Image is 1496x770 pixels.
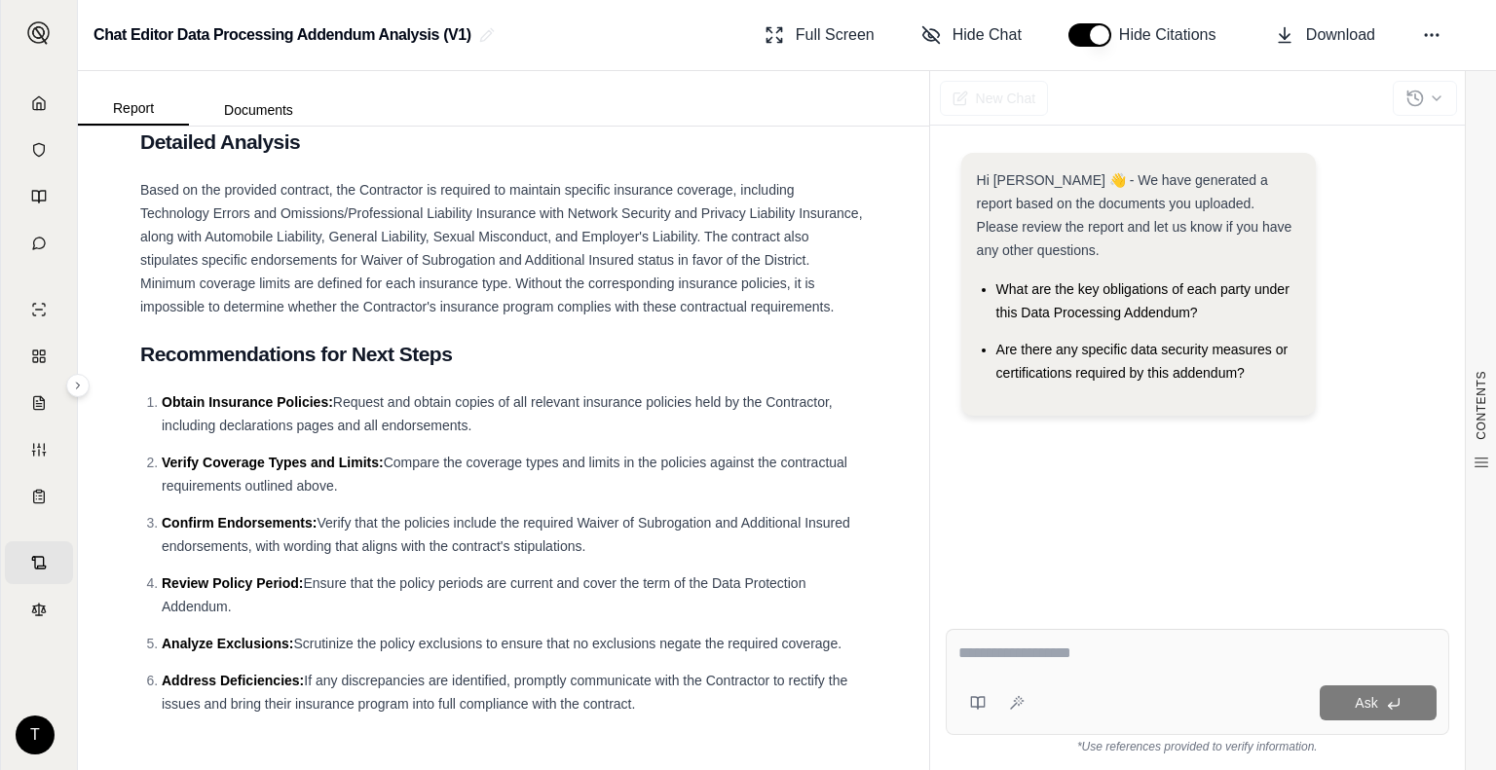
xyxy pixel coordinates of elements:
[953,23,1022,47] span: Hide Chat
[5,428,73,471] a: Custom Report
[757,16,882,55] button: Full Screen
[1306,23,1375,47] span: Download
[162,515,850,554] span: Verify that the policies include the required Waiver of Subrogation and Additional Insured endors...
[78,92,189,126] button: Report
[1355,695,1377,711] span: Ask
[93,18,471,53] h2: Chat Editor Data Processing Addendum Analysis (V1)
[162,575,304,591] span: Review Policy Period:
[293,636,841,651] span: Scrutinize the policy exclusions to ensure that no exclusions negate the required coverage.
[5,588,73,631] a: Legal Search Engine
[162,673,304,688] span: Address Deficiencies:
[5,222,73,265] a: Chat
[796,23,875,47] span: Full Screen
[162,515,317,531] span: Confirm Endorsements:
[140,334,867,375] h2: Recommendations for Next Steps
[162,455,384,470] span: Verify Coverage Types and Limits:
[914,16,1029,55] button: Hide Chat
[5,82,73,125] a: Home
[5,475,73,518] a: Coverage Table
[1119,23,1228,47] span: Hide Citations
[5,335,73,378] a: Policy Comparisons
[162,394,833,433] span: Request and obtain copies of all relevant insurance policies held by the Contractor, including de...
[946,735,1449,754] div: *Use references provided to verify information.
[977,172,1292,258] span: Hi [PERSON_NAME] 👋 - We have generated a report based on the documents you uploaded. Please revie...
[16,715,55,754] div: T
[162,636,293,651] span: Analyze Exclusions:
[162,575,805,614] span: Ensure that the policy periods are current and cover the term of the Data Protection Addendum.
[996,281,1290,320] span: What are the key obligations of each party under this Data Processing Addendum?
[996,342,1289,381] span: Are there any specific data security measures or certifications required by this addendum?
[5,382,73,424] a: Claim Coverage
[162,673,847,712] span: If any discrepancies are identified, promptly communicate with the Contractor to rectify the issu...
[162,394,333,410] span: Obtain Insurance Policies:
[5,175,73,218] a: Prompt Library
[189,94,328,126] button: Documents
[66,374,90,397] button: Expand sidebar
[1474,371,1489,440] span: CONTENTS
[1267,16,1383,55] button: Download
[19,14,58,53] button: Expand sidebar
[5,541,73,584] a: Contract Analysis
[27,21,51,45] img: Expand sidebar
[162,455,847,494] span: Compare the coverage types and limits in the policies against the contractual requirements outlin...
[140,122,867,163] h2: Detailed Analysis
[5,288,73,331] a: Single Policy
[1320,685,1437,720] button: Ask
[5,128,73,171] a: Documents Vault
[140,182,863,314] span: Based on the provided contract, the Contractor is required to maintain specific insurance coverag...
